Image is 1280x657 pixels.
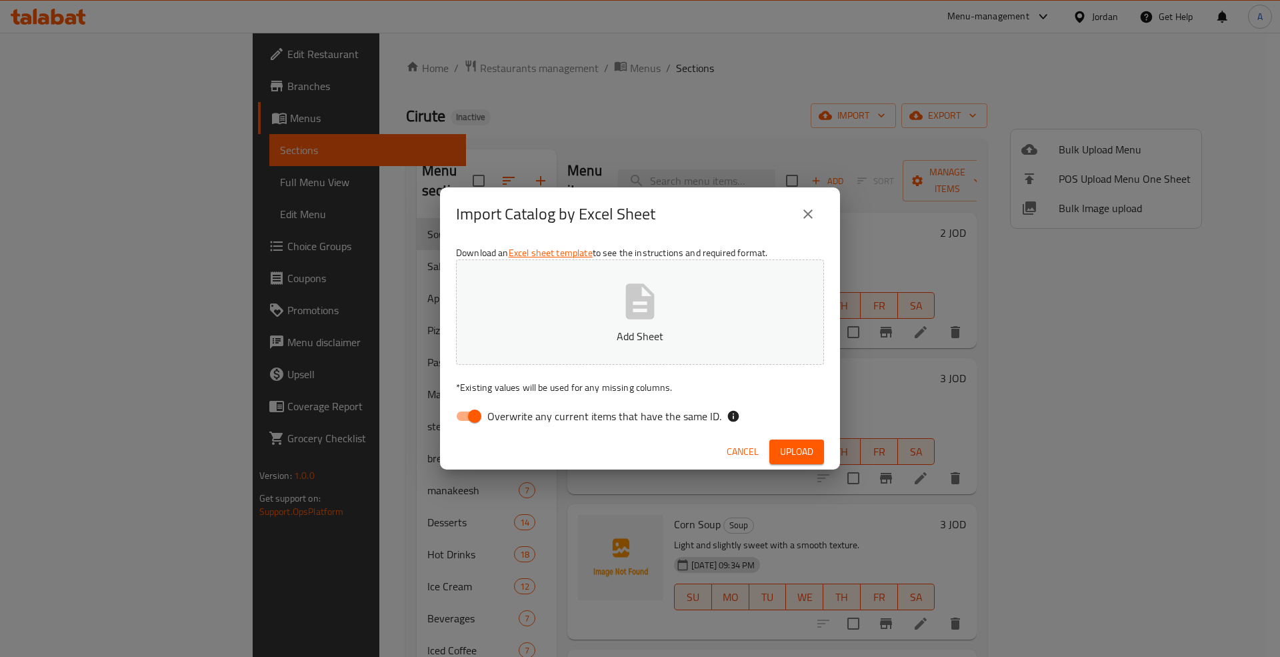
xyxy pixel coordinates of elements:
a: Excel sheet template [509,244,593,261]
button: Add Sheet [456,259,824,365]
span: Cancel [727,444,759,460]
h2: Import Catalog by Excel Sheet [456,203,655,225]
p: Add Sheet [477,328,803,344]
p: Existing values will be used for any missing columns. [456,381,824,394]
span: Upload [780,444,813,460]
button: Cancel [721,440,764,464]
svg: If the overwrite option isn't selected, then the items that match an existing ID will be ignored ... [727,410,740,423]
div: Download an to see the instructions and required format. [440,241,840,434]
button: Upload [769,440,824,464]
button: close [792,198,824,230]
span: Overwrite any current items that have the same ID. [487,408,721,424]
